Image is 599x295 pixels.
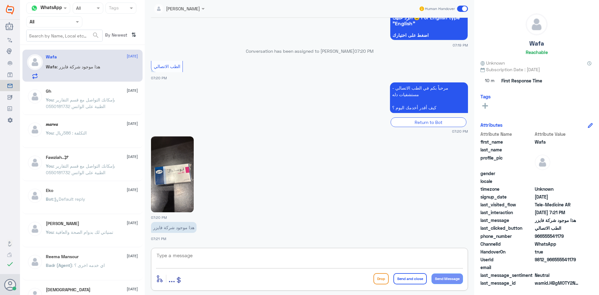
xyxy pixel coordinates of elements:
[46,287,90,293] h5: سبحان الله
[27,54,43,70] img: defaultAdmin.png
[480,272,533,278] span: last_message_sentiment
[535,139,580,145] span: Wafa
[535,256,580,263] span: 9812_966555541179
[480,75,499,86] span: 10 m
[526,49,548,55] h6: Reachable
[354,48,373,54] span: 07:20 PM
[53,130,87,135] span: : التكلفة : 586ريال
[127,286,138,292] span: [DATE]
[127,53,138,59] span: [DATE]
[480,217,533,224] span: last_message
[501,77,542,84] span: First Response Time
[46,130,53,135] span: You
[46,229,53,235] span: You
[46,221,79,226] h5: Mohammed ALRASHED
[535,201,580,208] span: Tele-Medicine AR
[535,155,550,170] img: defaultAdmin.png
[480,280,533,286] span: last_message_id
[535,264,580,271] span: null
[46,155,69,160] h5: Fawziah..🕊
[529,40,544,47] h5: Wafa
[151,76,167,80] span: 07:20 PM
[131,30,136,40] i: ⇅
[480,264,533,271] span: email
[27,188,43,204] img: defaultAdmin.png
[452,129,468,134] span: 07:20 PM
[30,3,39,13] img: whatsapp.png
[535,186,580,192] span: Unknown
[4,279,16,291] button: Avatar
[168,272,175,286] button: ...
[154,64,180,69] span: الطب الاتصالي
[535,194,580,200] span: 2025-09-25T16:19:43.889Z
[6,5,14,15] img: Widebot Logo
[480,139,533,145] span: first_name
[480,248,533,255] span: HandoverOn
[127,220,138,226] span: [DATE]
[27,122,43,137] img: defaultAdmin.png
[57,64,100,69] span: : هذا موجود شركة فايزر
[535,131,580,137] span: Attribute Value
[480,256,533,263] span: UserId
[46,196,53,202] span: Bot
[535,178,580,184] span: null
[168,273,175,284] span: ...
[480,94,491,99] h6: Tags
[480,66,593,73] span: Subscription Date : [DATE]
[27,89,43,104] img: defaultAdmin.png
[535,170,580,177] span: null
[46,54,57,60] h5: Wafa
[46,163,115,175] span: : بإمكانك التواصل مع قسم التقارير الطبية على الواتس 0550181732
[46,97,115,109] span: : بإمكانك التواصل مع قسم التقارير الطبية على الواتس 0550181732
[390,82,468,113] p: 25/9/2025, 7:20 PM
[127,121,138,126] span: [DATE]
[27,221,43,237] img: defaultAdmin.png
[480,209,533,216] span: last_interaction
[92,32,100,39] span: search
[127,253,138,259] span: [DATE]
[6,260,14,268] i: check
[526,14,547,35] img: defaultAdmin.png
[127,154,138,160] span: [DATE]
[480,201,533,208] span: last_visited_flow
[373,273,389,284] button: Drop
[27,30,102,41] input: Search by Name, Local etc…
[535,280,580,286] span: wamid.HBgMOTY2NTU1NTQxMTc5FQIAEhgUM0FGMjNBQkFDNTUyMkM2OTJEQjgA
[151,237,166,241] span: 07:21 PM
[480,146,533,153] span: last_name
[535,233,580,239] span: 966555541179
[535,241,580,247] span: 2
[127,88,138,93] span: [DATE]
[535,248,580,255] span: true
[391,117,466,127] div: Return to Bot
[393,273,427,284] button: Send and close
[480,122,503,128] h6: Attributes
[27,254,43,270] img: defaultAdmin.png
[480,155,533,169] span: profile_pic
[46,89,51,94] h5: Gh
[46,163,53,169] span: You
[103,30,129,42] span: By Newest
[480,131,533,137] span: Attribute Name
[151,222,197,233] p: 25/9/2025, 7:21 PM
[92,30,100,41] button: search
[53,229,113,235] span: : تمنياتي لك بدوام الصحة والعافية
[480,170,533,177] span: gender
[480,60,505,66] span: Unknown
[535,272,580,278] span: 0
[425,6,455,12] span: Human Handover
[535,225,580,231] span: الطب الاتصالي
[480,241,533,247] span: ChannelId
[480,178,533,184] span: locale
[72,263,105,268] span: : اي خدمه اخرى ؟
[480,186,533,192] span: timezone
[480,194,533,200] span: signup_date
[27,155,43,170] img: defaultAdmin.png
[392,33,465,38] span: اضغط على اختيارك
[431,273,463,284] button: Send Message
[46,122,58,127] h5: 𝒎𝒂𝒓𝒘𝒂
[46,97,53,102] span: You
[480,225,533,231] span: last_clicked_button
[535,217,580,224] span: هذا موجود شركة فايزر
[53,196,85,202] span: : Default reply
